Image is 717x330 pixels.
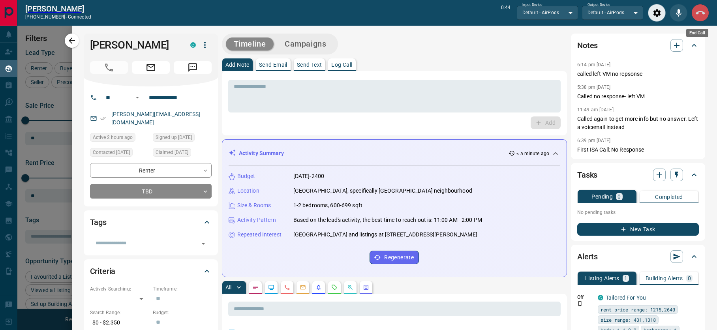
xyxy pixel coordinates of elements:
p: [GEOGRAPHIC_DATA], specifically [GEOGRAPHIC_DATA] neighbourhood [293,187,472,195]
svg: Requests [331,284,338,291]
h2: Alerts [577,250,598,263]
div: Tue Mar 18 2025 [153,148,212,159]
div: Tue Mar 25 2025 [90,148,149,159]
div: Activity Summary< a minute ago [229,146,560,161]
p: No pending tasks [577,206,699,218]
p: Budget: [153,309,212,316]
svg: Agent Actions [363,284,369,291]
p: Called no response- left VM [577,92,699,101]
div: Alerts [577,247,699,266]
button: Open [133,93,142,102]
p: < a minute ago [516,150,549,157]
h1: [PERSON_NAME] [90,39,178,51]
svg: Email Verified [100,116,106,121]
p: Off [577,294,593,301]
div: TBD [90,184,212,199]
p: 0 [688,276,691,281]
span: Call [90,61,128,74]
p: 11:49 am [DATE] [577,107,614,112]
h2: [PERSON_NAME] [25,4,91,13]
button: New Task [577,223,699,236]
p: Repeated Interest [237,231,282,239]
svg: Push Notification Only [577,301,583,306]
button: Open [198,238,209,249]
div: Tags [90,213,212,232]
div: Mute [670,4,687,22]
p: Listing Alerts [585,276,619,281]
div: Tasks [577,165,699,184]
p: Send Text [297,62,322,67]
svg: Notes [252,284,259,291]
div: condos.ca [190,42,196,48]
span: Active 2 hours ago [93,133,133,141]
div: Mon Aug 18 2025 [90,133,149,144]
h2: Tags [90,216,107,229]
div: condos.ca [598,295,603,300]
p: [DATE]-2400 [293,172,324,180]
span: Message [174,61,212,74]
p: Size & Rooms [237,201,271,210]
div: Fri Jun 28 2024 [153,133,212,144]
label: Output Device [587,2,610,7]
div: Notes [577,36,699,55]
p: Budget [237,172,255,180]
p: Add Note [225,62,250,67]
div: Default - AirPods [582,6,643,19]
span: size range: 431,1318 [601,316,656,324]
p: Actively Searching: [90,285,149,292]
span: Email [132,61,170,74]
button: Regenerate [370,251,419,264]
div: End Call [691,4,709,22]
p: Activity Pattern [237,216,276,224]
p: [GEOGRAPHIC_DATA] and listings at [STREET_ADDRESS][PERSON_NAME] [293,231,477,239]
p: Location [237,187,259,195]
p: Log Call [331,62,352,67]
div: Default - AirPods [517,6,578,19]
p: Completed [655,194,683,200]
svg: Calls [284,284,290,291]
p: Send Email [259,62,287,67]
h2: Notes [577,39,598,52]
span: connected [68,14,91,20]
p: Search Range: [90,309,149,316]
span: Claimed [DATE] [156,148,188,156]
p: $0 - $2,350 [90,316,149,329]
p: Called again to get more info but no answer. Left a voicemail instead [577,115,699,131]
p: Timeframe: [153,285,212,292]
p: All [225,285,232,290]
p: 5:38 pm [DATE] [577,84,611,90]
a: [PERSON_NAME][EMAIL_ADDRESS][DOMAIN_NAME] [111,111,201,126]
h2: Tasks [577,169,597,181]
svg: Opportunities [347,284,353,291]
p: 0 [618,194,621,199]
span: Contacted [DATE] [93,148,130,156]
a: Tailored For You [606,294,646,301]
p: 1 [624,276,627,281]
svg: Emails [300,284,306,291]
p: [PHONE_NUMBER] - [25,13,91,21]
p: 6:39 pm [DATE] [577,138,611,143]
div: Criteria [90,262,212,281]
svg: Lead Browsing Activity [268,284,274,291]
p: 6:14 pm [DATE] [577,62,611,67]
p: called left VM no repsonse [577,70,699,78]
h2: Criteria [90,265,116,277]
svg: Listing Alerts [315,284,322,291]
button: Campaigns [277,37,334,51]
span: rent price range: 1215,2640 [601,306,675,313]
p: Building Alerts [646,276,683,281]
div: Audio Settings [648,4,666,22]
p: 0:44 [501,4,511,22]
div: Renter [90,163,212,178]
p: Based on the lead's activity, the best time to reach out is: 11:00 AM - 2:00 PM [293,216,482,224]
div: End Call [686,29,708,37]
label: Input Device [522,2,542,7]
button: Timeline [226,37,274,51]
span: Signed up [DATE] [156,133,192,141]
p: Activity Summary [239,149,284,157]
p: First ISA Call: No Response [577,146,699,154]
p: Pending [591,194,613,199]
p: 1-2 bedrooms, 600-699 sqft [293,201,362,210]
